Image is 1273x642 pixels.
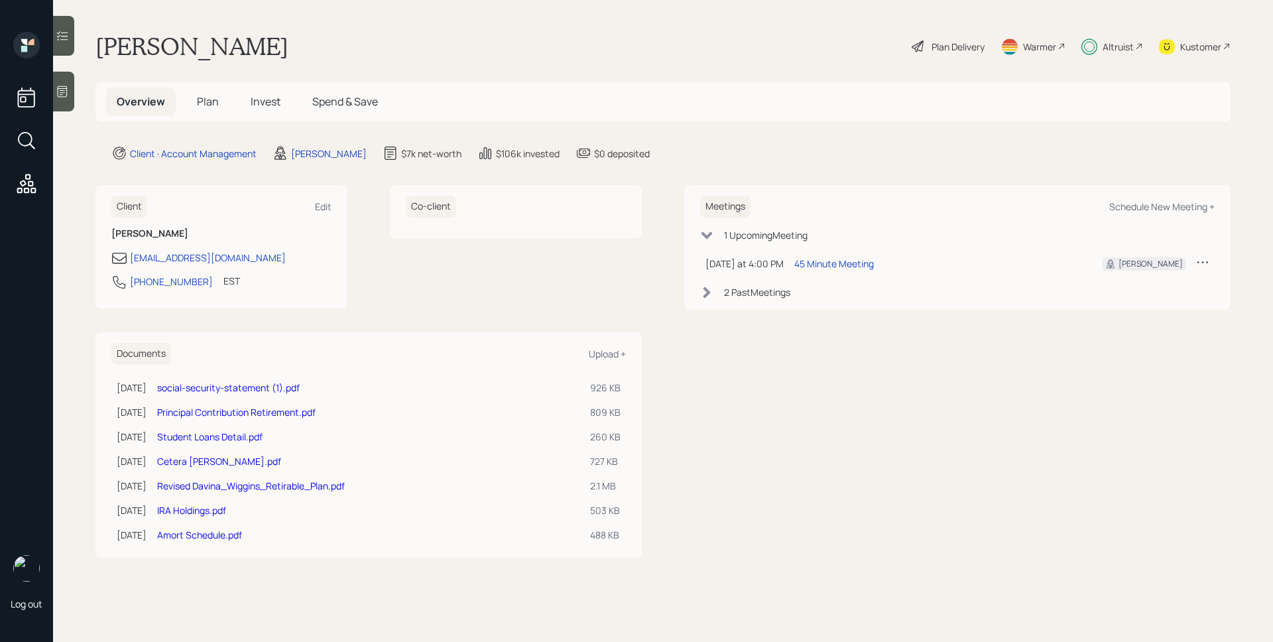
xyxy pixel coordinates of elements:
[117,381,147,395] div: [DATE]
[315,200,332,213] div: Edit
[794,257,874,271] div: 45 Minute Meeting
[111,343,171,365] h6: Documents
[111,196,147,218] h6: Client
[117,503,147,517] div: [DATE]
[589,348,626,360] div: Upload +
[1180,40,1221,54] div: Kustomer
[590,479,621,493] div: 2.1 MB
[401,147,461,160] div: $7k net-worth
[117,405,147,419] div: [DATE]
[724,228,808,242] div: 1 Upcoming Meeting
[117,94,165,109] span: Overview
[1023,40,1056,54] div: Warmer
[130,251,286,265] div: [EMAIL_ADDRESS][DOMAIN_NAME]
[590,405,621,419] div: 809 KB
[291,147,367,160] div: [PERSON_NAME]
[157,430,263,443] a: Student Loans Detail.pdf
[117,528,147,542] div: [DATE]
[157,504,226,517] a: IRA Holdings.pdf
[13,555,40,582] img: james-distasi-headshot.png
[197,94,219,109] span: Plan
[157,381,300,394] a: social-security-statement (1).pdf
[117,454,147,468] div: [DATE]
[157,406,316,418] a: Principal Contribution Retirement.pdf
[590,454,621,468] div: 727 KB
[1103,40,1134,54] div: Altruist
[11,598,42,610] div: Log out
[406,196,456,218] h6: Co-client
[705,257,784,271] div: [DATE] at 4:00 PM
[251,94,280,109] span: Invest
[496,147,560,160] div: $106k invested
[700,196,751,218] h6: Meetings
[590,381,621,395] div: 926 KB
[590,430,621,444] div: 260 KB
[594,147,650,160] div: $0 deposited
[130,147,257,160] div: Client · Account Management
[590,503,621,517] div: 503 KB
[130,275,213,289] div: [PHONE_NUMBER]
[111,228,332,239] h6: [PERSON_NAME]
[117,430,147,444] div: [DATE]
[590,528,621,542] div: 488 KB
[1109,200,1215,213] div: Schedule New Meeting +
[724,285,790,299] div: 2 Past Meeting s
[157,480,345,492] a: Revised Davina_Wiggins_Retirable_Plan.pdf
[157,529,242,541] a: Amort Schedule.pdf
[117,479,147,493] div: [DATE]
[223,274,240,288] div: EST
[932,40,985,54] div: Plan Delivery
[157,455,281,468] a: Cetera [PERSON_NAME].pdf
[1119,258,1183,270] div: [PERSON_NAME]
[312,94,378,109] span: Spend & Save
[95,32,288,61] h1: [PERSON_NAME]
